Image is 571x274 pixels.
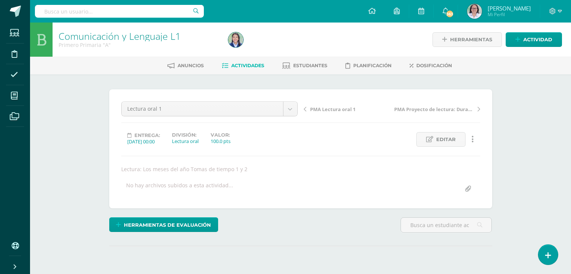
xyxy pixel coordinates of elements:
a: Comunicación y Lenguaje L1 [59,30,181,42]
div: [DATE] 00:00 [127,138,160,145]
img: 1b71441f154de9568f5d3c47db87a4fb.png [467,4,482,19]
a: PMA Proyecto de lectura: Durante la lectura. [392,105,480,113]
span: [PERSON_NAME] [488,5,531,12]
div: Primero Primaria 'A' [59,41,219,48]
a: Dosificación [410,60,452,72]
input: Busca un usuario... [35,5,204,18]
span: Estudiantes [293,63,327,68]
span: Editar [436,132,456,146]
span: PMA Lectura oral 1 [310,106,356,113]
a: Estudiantes [282,60,327,72]
a: Anuncios [167,60,204,72]
a: PMA Lectura oral 1 [304,105,392,113]
div: 100.0 pts [211,138,231,145]
a: Actividad [506,32,562,47]
a: Lectura oral 1 [122,102,297,116]
label: Valor: [211,132,231,138]
a: Herramientas de evaluación [109,217,218,232]
span: Herramientas de evaluación [124,218,211,232]
span: PMA Proyecto de lectura: Durante la lectura. [394,106,474,113]
span: Lectura oral 1 [127,102,277,116]
div: Lectura oral [172,138,199,145]
span: Actividad [523,33,552,47]
div: No hay archivos subidos a esta actividad... [126,182,233,196]
div: Lectura: Los meses del año Tomas de tiempo 1 y 2 [118,166,483,173]
a: Actividades [222,60,264,72]
h1: Comunicación y Lenguaje L1 [59,31,219,41]
img: 214190b0e496508f121fcf4a4618c20c.png [228,32,243,47]
span: 363 [446,10,454,18]
a: Planificación [345,60,392,72]
span: Planificación [353,63,392,68]
span: Entrega: [134,132,160,138]
span: Mi Perfil [488,11,531,18]
span: Dosificación [416,63,452,68]
span: Actividades [231,63,264,68]
span: Anuncios [178,63,204,68]
a: Herramientas [432,32,502,47]
input: Busca un estudiante aquí... [401,218,491,232]
span: Herramientas [450,33,492,47]
label: División: [172,132,199,138]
